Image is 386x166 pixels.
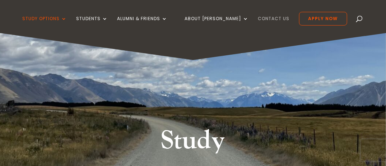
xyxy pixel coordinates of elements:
[59,124,328,161] h1: Study
[258,16,290,33] a: Contact Us
[185,16,249,33] a: About [PERSON_NAME]
[299,12,347,26] a: Apply Now
[117,16,168,33] a: Alumni & Friends
[76,16,108,33] a: Students
[23,16,67,33] a: Study Options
